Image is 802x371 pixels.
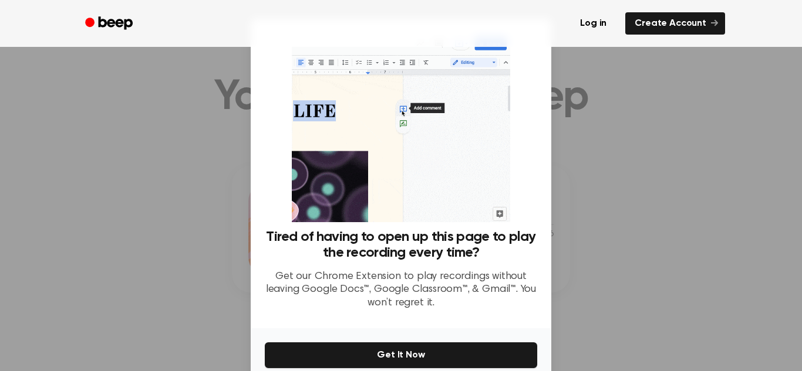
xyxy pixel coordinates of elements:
[265,229,537,261] h3: Tired of having to open up this page to play the recording every time?
[292,33,510,222] img: Beep extension in action
[568,10,618,37] a: Log in
[265,270,537,310] p: Get our Chrome Extension to play recordings without leaving Google Docs™, Google Classroom™, & Gm...
[265,342,537,368] button: Get It Now
[77,12,143,35] a: Beep
[625,12,725,35] a: Create Account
